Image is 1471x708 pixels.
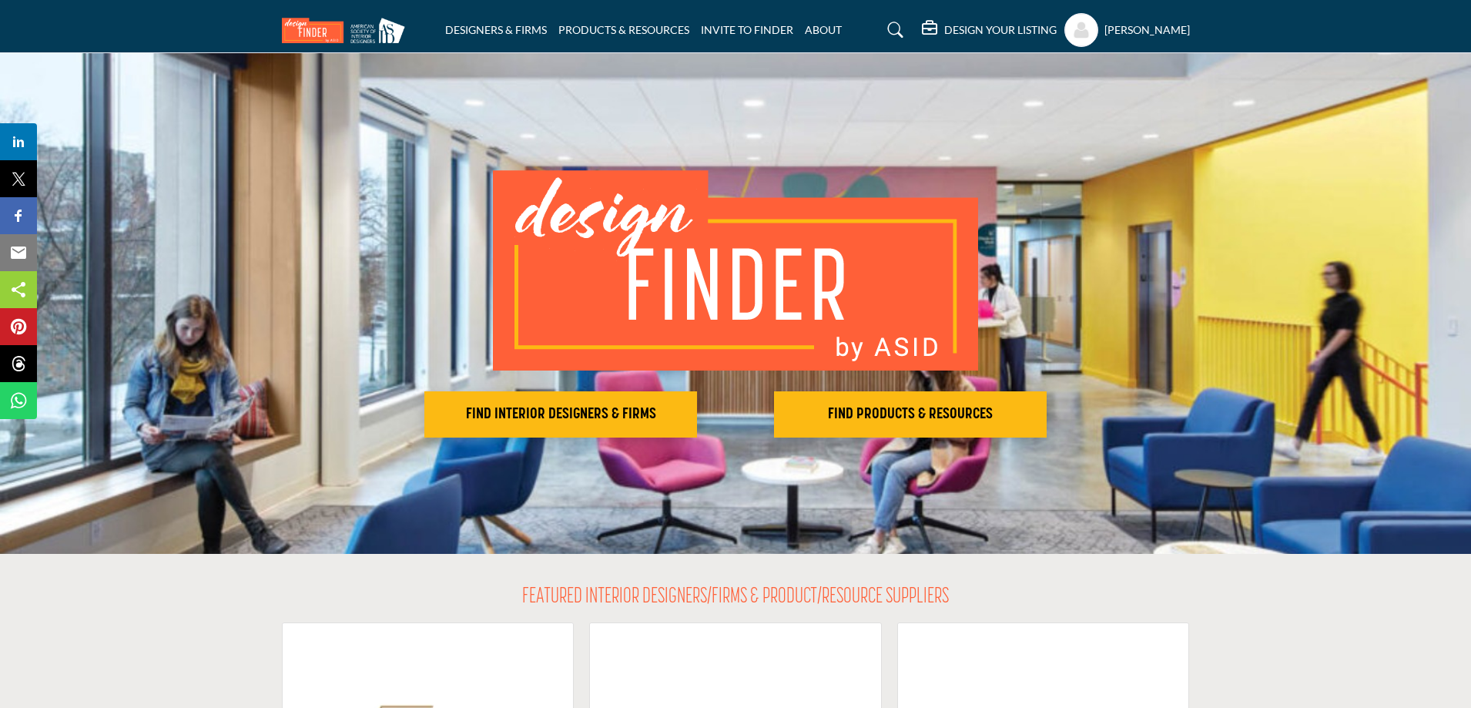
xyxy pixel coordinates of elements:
a: INVITE TO FINDER [701,23,793,36]
img: image [493,170,978,371]
a: DESIGNERS & FIRMS [445,23,547,36]
button: Show hide supplier dropdown [1064,13,1098,47]
h5: DESIGN YOUR LISTING [944,23,1057,37]
a: ABOUT [805,23,842,36]
a: PRODUCTS & RESOURCES [558,23,689,36]
h2: FEATURED INTERIOR DESIGNERS/FIRMS & PRODUCT/RESOURCE SUPPLIERS [522,585,949,611]
h5: [PERSON_NAME] [1104,22,1190,38]
h2: FIND INTERIOR DESIGNERS & FIRMS [429,405,692,424]
a: Search [873,18,913,42]
div: DESIGN YOUR LISTING [922,21,1057,39]
button: FIND PRODUCTS & RESOURCES [774,391,1047,438]
h2: FIND PRODUCTS & RESOURCES [779,405,1042,424]
button: FIND INTERIOR DESIGNERS & FIRMS [424,391,697,438]
img: Site Logo [282,18,413,43]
